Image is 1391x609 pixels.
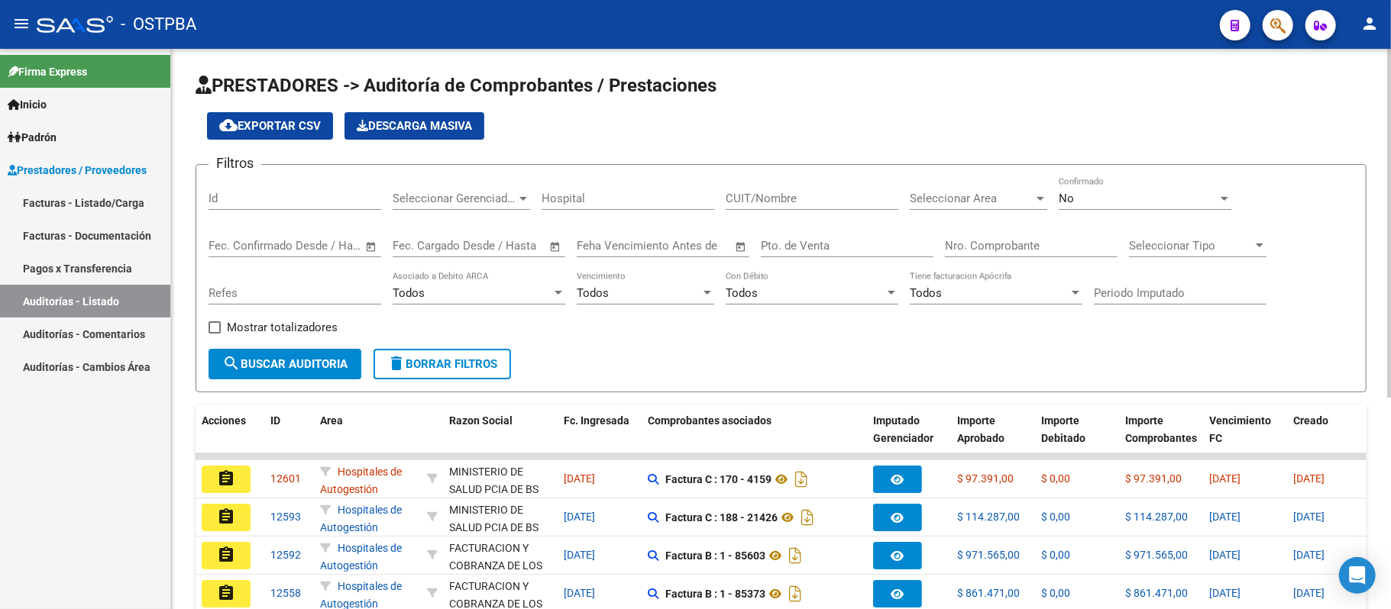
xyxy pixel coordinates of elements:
[957,472,1014,485] span: $ 97.391,00
[1360,14,1379,33] mat-icon: person
[665,549,765,562] strong: Factura B : 1 - 85603
[449,540,552,609] div: FACTURACION Y COBRANZA DE LOS EFECTORES PUBLICOS S.E.
[8,63,87,80] span: Firma Express
[1035,404,1119,472] datatable-header-cell: Importe Debitado
[320,414,343,427] span: Area
[1203,404,1287,472] datatable-header-cell: Vencimiento FC
[733,238,750,256] button: Open calendar
[209,349,361,379] button: Buscar Auditoria
[1041,587,1070,599] span: $ 0,00
[1129,239,1253,253] span: Seleccionar Tipo
[1293,587,1325,599] span: [DATE]
[1339,557,1376,594] div: Open Intercom Messenger
[284,239,358,253] input: Fecha fin
[1209,549,1241,561] span: [DATE]
[1125,549,1188,561] span: $ 971.565,00
[320,466,402,495] span: Hospitales de Autogestión
[196,404,264,472] datatable-header-cell: Acciones
[1293,472,1325,485] span: [DATE]
[791,467,811,491] i: Descargar documento
[1041,511,1070,523] span: $ 0,00
[217,546,235,564] mat-icon: assignment
[222,354,241,372] mat-icon: search
[345,112,484,140] app-download-masive: Descarga masiva de comprobantes (adjuntos)
[202,414,246,427] span: Acciones
[449,463,552,515] div: MINISTERIO DE SALUD PCIA DE BS AS
[222,357,348,371] span: Buscar Auditoria
[264,404,314,472] datatable-header-cell: ID
[449,501,552,553] div: MINISTERIO DE SALUD PCIA DE BS AS
[564,511,595,523] span: [DATE]
[270,511,301,523] span: 12593
[1209,587,1241,599] span: [DATE]
[785,582,805,606] i: Descargar documento
[957,549,1020,561] span: $ 971.565,00
[665,511,778,524] strong: Factura C : 188 - 21426
[468,239,542,253] input: Fecha fin
[1293,511,1325,523] span: [DATE]
[785,543,805,568] i: Descargar documento
[363,238,380,256] button: Open calendar
[449,463,552,495] div: - 30626983398
[314,404,421,472] datatable-header-cell: Area
[393,286,425,300] span: Todos
[648,414,772,427] span: Comprobantes asociados
[957,587,1020,599] span: $ 861.471,00
[1041,472,1070,485] span: $ 0,00
[217,584,235,602] mat-icon: assignment
[270,414,280,427] span: ID
[8,129,57,146] span: Padrón
[207,112,333,140] button: Exportar CSV
[797,505,817,530] i: Descargar documento
[121,8,196,41] span: - OSTPBA
[1125,587,1188,599] span: $ 861.471,00
[547,238,564,256] button: Open calendar
[1293,549,1325,561] span: [DATE]
[577,286,609,300] span: Todos
[393,239,455,253] input: Fecha inicio
[219,119,321,133] span: Exportar CSV
[564,587,595,599] span: [DATE]
[910,286,942,300] span: Todos
[1125,472,1182,485] span: $ 97.391,00
[209,239,270,253] input: Fecha inicio
[1059,192,1074,205] span: No
[217,507,235,526] mat-icon: assignment
[217,469,235,488] mat-icon: assignment
[443,404,558,472] datatable-header-cell: Razon Social
[270,587,301,599] span: 12558
[665,473,772,485] strong: Factura C : 170 - 4159
[320,542,402,572] span: Hospitales de Autogestión
[12,14,31,33] mat-icon: menu
[957,414,1004,444] span: Importe Aprobado
[1209,414,1271,444] span: Vencimiento FC
[227,318,338,337] span: Mostrar totalizadores
[8,96,47,113] span: Inicio
[1041,414,1085,444] span: Importe Debitado
[957,511,1020,523] span: $ 114.287,00
[873,414,933,444] span: Imputado Gerenciador
[642,404,867,472] datatable-header-cell: Comprobantes asociados
[393,192,516,205] span: Seleccionar Gerenciador
[1125,511,1188,523] span: $ 114.287,00
[1041,549,1070,561] span: $ 0,00
[1125,414,1197,444] span: Importe Comprobantes
[209,153,261,174] h3: Filtros
[387,357,497,371] span: Borrar Filtros
[8,162,147,179] span: Prestadores / Proveedores
[357,119,472,133] span: Descarga Masiva
[387,354,406,372] mat-icon: delete
[564,414,629,427] span: Fc. Ingresada
[449,540,552,572] div: - 30715497456
[1209,472,1241,485] span: [DATE]
[1293,414,1328,427] span: Creado
[665,588,765,600] strong: Factura B : 1 - 85373
[564,549,595,561] span: [DATE]
[449,501,552,533] div: - 30626983398
[1119,404,1203,472] datatable-header-cell: Importe Comprobantes
[726,286,758,300] span: Todos
[951,404,1035,472] datatable-header-cell: Importe Aprobado
[910,192,1034,205] span: Seleccionar Area
[320,504,402,533] span: Hospitales de Autogestión
[345,112,484,140] button: Descarga Masiva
